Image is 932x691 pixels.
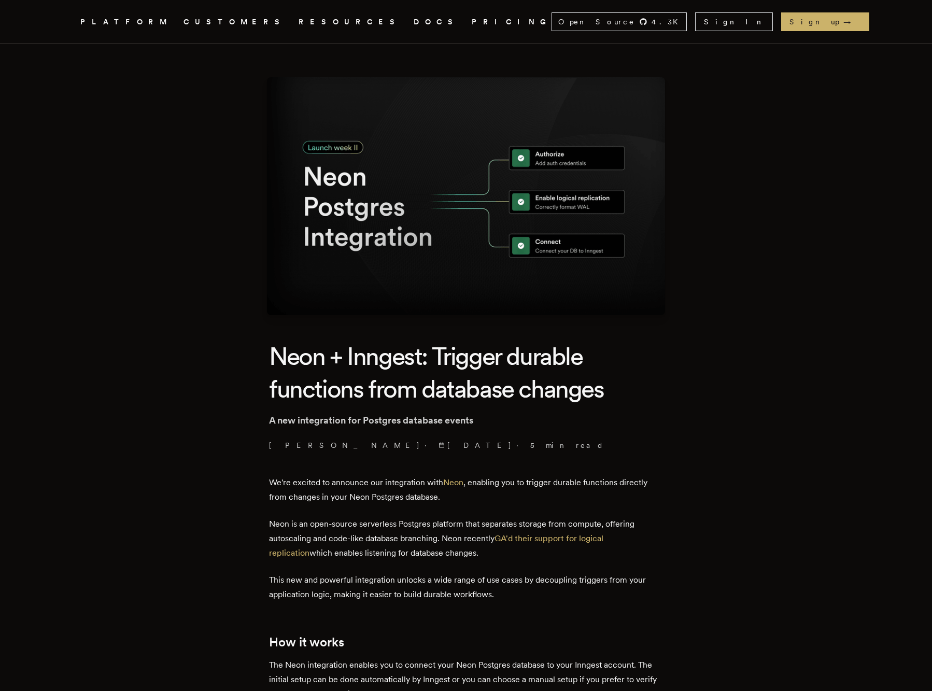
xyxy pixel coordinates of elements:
[843,17,861,27] span: →
[472,16,552,29] a: PRICING
[652,17,684,27] span: 4.3 K
[269,440,420,450] a: [PERSON_NAME]
[443,477,463,487] a: Neon
[439,440,512,450] span: [DATE]
[695,12,773,31] a: Sign In
[267,77,665,315] img: Featured image for Neon + Inngest: Trigger durable functions from database changes blog post
[269,340,663,405] h1: Neon + Inngest: Trigger durable functions from database changes
[269,413,663,428] p: A new integration for Postgres database events
[269,573,663,602] p: This new and powerful integration unlocks a wide range of use cases by decoupling triggers from y...
[269,475,663,504] p: We're excited to announce our integration with , enabling you to trigger durable functions direct...
[269,533,603,558] a: GA'd their support for logical replication
[80,16,171,29] button: PLATFORM
[269,517,663,560] p: Neon is an open-source serverless Postgres platform that separates storage from compute, offering...
[414,16,459,29] a: DOCS
[183,16,286,29] a: CUSTOMERS
[530,440,604,450] span: 5 min read
[299,16,401,29] button: RESOURCES
[558,17,635,27] span: Open Source
[781,12,869,31] a: Sign up
[269,635,663,650] h2: How it works
[269,440,663,450] p: · ·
